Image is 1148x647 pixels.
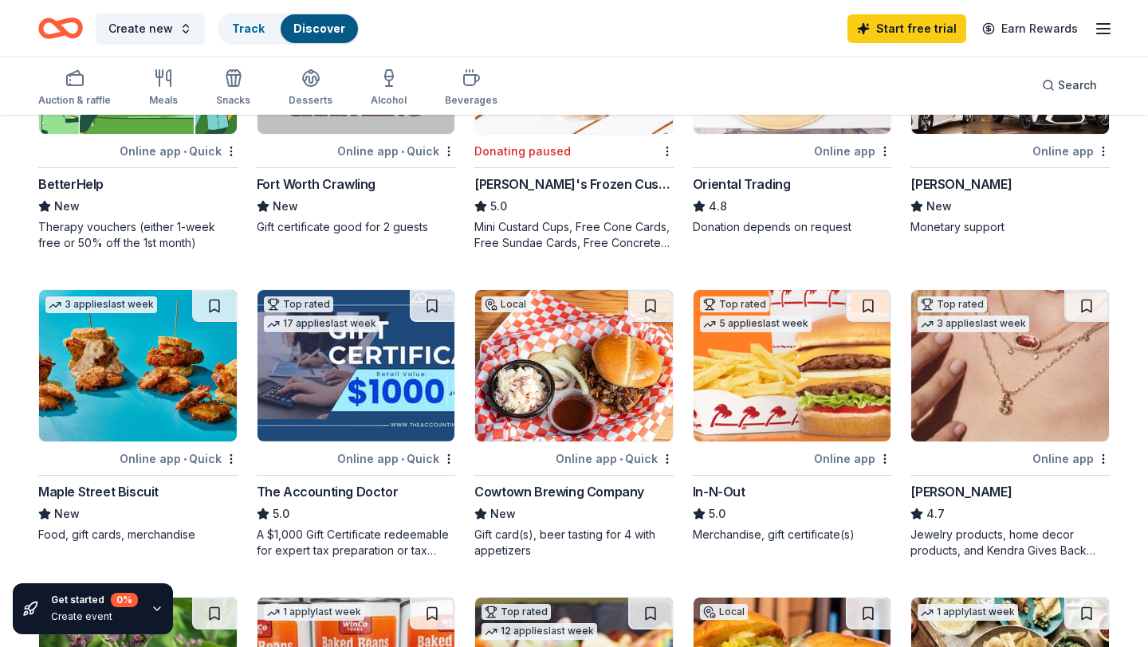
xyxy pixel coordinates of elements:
div: BetterHelp [38,174,104,194]
div: Online app Quick [120,141,238,161]
a: Image for Kendra ScottTop rated3 applieslast weekOnline app[PERSON_NAME]4.7Jewelry products, home... [910,289,1110,559]
span: • [619,453,623,465]
a: Discover [293,22,345,35]
div: Monetary support [910,219,1110,235]
div: Therapy vouchers (either 1-week free or 50% off the 1st month) [38,219,238,251]
div: Food, gift cards, merchandise [38,527,238,543]
a: Home [38,10,83,47]
div: Gift certificate good for 2 guests [257,219,456,235]
div: Oriental Trading [693,174,791,194]
button: Snacks [216,62,250,115]
span: New [273,197,298,216]
div: Gift card(s), beer tasting for 4 with appetizers [474,527,674,559]
img: Image for In-N-Out [694,290,891,441]
div: Online app [1032,141,1110,161]
div: Cowtown Brewing Company [474,482,644,501]
div: Beverages [445,94,497,107]
div: Online app Quick [556,449,674,469]
div: 1 apply last week [918,604,1018,621]
div: Create event [51,610,138,623]
div: Top rated [918,296,987,312]
div: 3 applies last week [45,296,157,313]
div: [PERSON_NAME] [910,482,1012,501]
div: Donation depends on request [693,219,892,235]
button: Auction & raffle [38,62,111,115]
div: 5 applies last week [700,316,812,332]
button: Create new [96,13,205,45]
div: Donating paused [474,142,571,161]
span: 5.0 [490,197,507,216]
div: Online app Quick [120,449,238,469]
a: Image for In-N-OutTop rated5 applieslast weekOnline appIn-N-Out5.0Merchandise, gift certificate(s) [693,289,892,543]
div: Online app [814,449,891,469]
button: Desserts [289,62,332,115]
span: 4.7 [926,504,945,523]
div: Desserts [289,94,332,107]
div: [PERSON_NAME]'s Frozen Custard [474,174,674,194]
button: TrackDiscover [218,13,360,45]
a: Image for The Accounting DoctorTop rated17 applieslast weekOnline app•QuickThe Accounting Doctor5... [257,289,456,559]
div: Fort Worth Crawling [257,174,375,194]
span: Search [1058,76,1097,95]
a: Earn Rewards [973,14,1087,43]
div: 0 % [111,593,138,607]
div: A $1,000 Gift Certificate redeemable for expert tax preparation or tax resolution services—recipi... [257,527,456,559]
div: Online app Quick [337,141,455,161]
span: New [490,504,516,523]
span: 5.0 [273,504,289,523]
div: Merchandise, gift certificate(s) [693,527,892,543]
span: • [401,145,404,158]
div: Local [482,296,529,312]
span: New [54,504,80,523]
div: Top rated [482,604,551,620]
div: Alcohol [371,94,407,107]
div: Snacks [216,94,250,107]
div: 3 applies last week [918,316,1029,332]
a: Track [232,22,265,35]
div: Online app Quick [337,449,455,469]
img: Image for Cowtown Brewing Company [475,290,673,441]
span: New [54,197,80,216]
div: Meals [149,94,178,107]
div: 12 applies last week [482,623,597,640]
span: New [926,197,952,216]
a: Image for Maple Street Biscuit3 applieslast weekOnline app•QuickMaple Street BiscuitNewFood, gift... [38,289,238,543]
a: Start free trial [847,14,966,43]
span: Create new [108,19,173,38]
div: Local [700,604,748,620]
div: Online app [814,141,891,161]
div: 1 apply last week [264,604,364,621]
img: Image for The Accounting Doctor [258,290,455,441]
div: The Accounting Doctor [257,482,399,501]
button: Search [1029,69,1110,101]
div: [PERSON_NAME] [910,174,1012,194]
img: Image for Maple Street Biscuit [39,290,237,441]
span: • [183,453,187,465]
button: Alcohol [371,62,407,115]
div: Get started [51,593,138,607]
button: Beverages [445,62,497,115]
img: Image for Kendra Scott [911,290,1109,441]
div: Jewelry products, home decor products, and Kendra Gives Back event in-store or online (or both!) ... [910,527,1110,559]
span: • [183,145,187,158]
div: Auction & raffle [38,94,111,107]
div: 17 applies last week [264,316,379,332]
button: Meals [149,62,178,115]
span: • [401,453,404,465]
div: Online app [1032,449,1110,469]
div: In-N-Out [693,482,745,501]
div: Top rated [264,296,333,312]
div: Top rated [700,296,769,312]
span: 4.8 [709,197,727,216]
span: 5.0 [709,504,725,523]
a: Image for Cowtown Brewing CompanyLocalOnline app•QuickCowtown Brewing CompanyNewGift card(s), bee... [474,289,674,559]
div: Maple Street Biscuit [38,482,159,501]
div: Mini Custard Cups, Free Cone Cards, Free Sundae Cards, Free Concrete Cards [474,219,674,251]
